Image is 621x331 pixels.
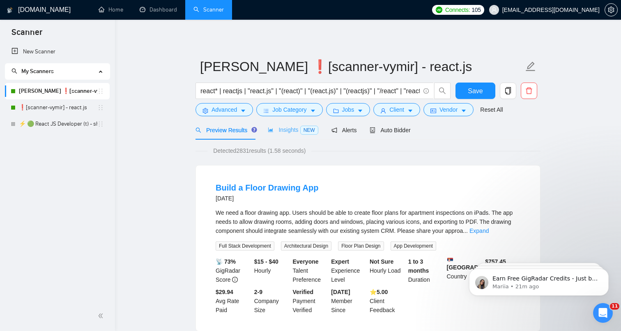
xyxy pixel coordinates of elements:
[434,83,451,99] button: search
[253,257,291,284] div: Hourly
[263,108,269,114] span: bars
[97,88,104,94] span: holder
[253,287,291,315] div: Company Size
[11,44,103,60] a: New Scanner
[216,183,318,192] a: Build a Floor Drawing App
[430,108,436,114] span: idcard
[291,257,330,284] div: Talent Preference
[19,116,97,132] a: ⚡ 🟢 React JS Developer (t) - short 24/03
[463,228,468,234] span: ...
[380,108,386,114] span: user
[195,127,201,133] span: search
[445,5,470,14] span: Connects:
[525,61,536,72] span: edit
[193,6,224,13] a: searchScanner
[216,208,520,235] div: We need a floor drawing app. Users should be able to create floor plans for apartment inspections...
[140,6,177,13] a: dashboardDashboard
[331,258,349,265] b: Expert
[605,3,618,16] button: setting
[407,108,413,114] span: caret-down
[521,87,537,94] span: delete
[272,105,306,114] span: Job Category
[439,105,458,114] span: Vendor
[281,241,331,251] span: Architectural Design
[455,83,495,99] button: Save
[593,303,613,323] iframe: Intercom live chat
[200,86,420,96] input: Search Freelance Jobs...
[468,86,483,96] span: Save
[5,83,110,99] li: Ihor ❗[scanner-vymir] - react.js
[521,83,537,99] button: delete
[11,68,54,75] span: My Scanners
[11,68,17,74] span: search
[5,99,110,116] li: ❗[scanner-vymir] - react.js
[293,258,319,265] b: Everyone
[445,257,484,284] div: Country
[195,103,253,116] button: settingAdvancedcaret-down
[370,127,375,133] span: robot
[500,87,516,94] span: copy
[610,303,619,310] span: 11
[291,287,330,315] div: Payment Verified
[391,241,436,251] span: App Development
[216,193,318,203] div: [DATE]
[5,26,49,44] span: Scanner
[423,103,474,116] button: idcardVendorcaret-down
[370,127,410,133] span: Auto Bidder
[333,108,339,114] span: folder
[370,289,388,295] b: ⭐️ 5.00
[469,228,489,234] a: Expand
[268,127,274,133] span: area-chart
[435,87,450,94] span: search
[200,56,524,77] input: Scanner name...
[357,108,363,114] span: caret-down
[97,121,104,127] span: holder
[471,5,481,14] span: 105
[99,6,123,13] a: homeHome
[342,105,354,114] span: Jobs
[214,257,253,284] div: GigRadar Score
[329,287,368,315] div: Member Since
[461,108,467,114] span: caret-down
[605,7,618,13] a: setting
[207,146,311,155] span: Detected 2831 results (1.58 seconds)
[19,99,97,116] a: ❗[scanner-vymir] - react.js
[19,83,97,99] a: [PERSON_NAME] ❗[scanner-vymir] - react.js
[300,126,318,135] span: NEW
[97,104,104,111] span: holder
[436,7,442,13] img: upwork-logo.png
[268,126,318,133] span: Insights
[202,108,208,114] span: setting
[331,127,337,133] span: notification
[368,287,407,315] div: Client Feedback
[480,105,503,114] a: Reset All
[389,105,404,114] span: Client
[326,103,370,116] button: folderJobscaret-down
[5,44,110,60] li: New Scanner
[423,88,429,94] span: info-circle
[195,127,255,133] span: Preview Results
[232,277,238,283] span: info-circle
[21,68,54,75] span: My Scanners
[331,127,357,133] span: Alerts
[7,4,13,17] img: logo
[370,258,393,265] b: Not Sure
[329,257,368,284] div: Experience Level
[254,289,262,295] b: 2-9
[216,258,236,265] b: 📡 73%
[98,312,106,320] span: double-left
[216,241,274,251] span: Full Stack Development
[338,241,384,251] span: Floor Plan Design
[491,7,497,13] span: user
[373,103,420,116] button: userClientcaret-down
[310,108,316,114] span: caret-down
[214,287,253,315] div: Avg Rate Paid
[447,257,508,271] b: [GEOGRAPHIC_DATA]
[408,258,429,274] b: 1 to 3 months
[5,116,110,132] li: ⚡ 🟢 React JS Developer (t) - short 24/03
[256,103,322,116] button: barsJob Categorycaret-down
